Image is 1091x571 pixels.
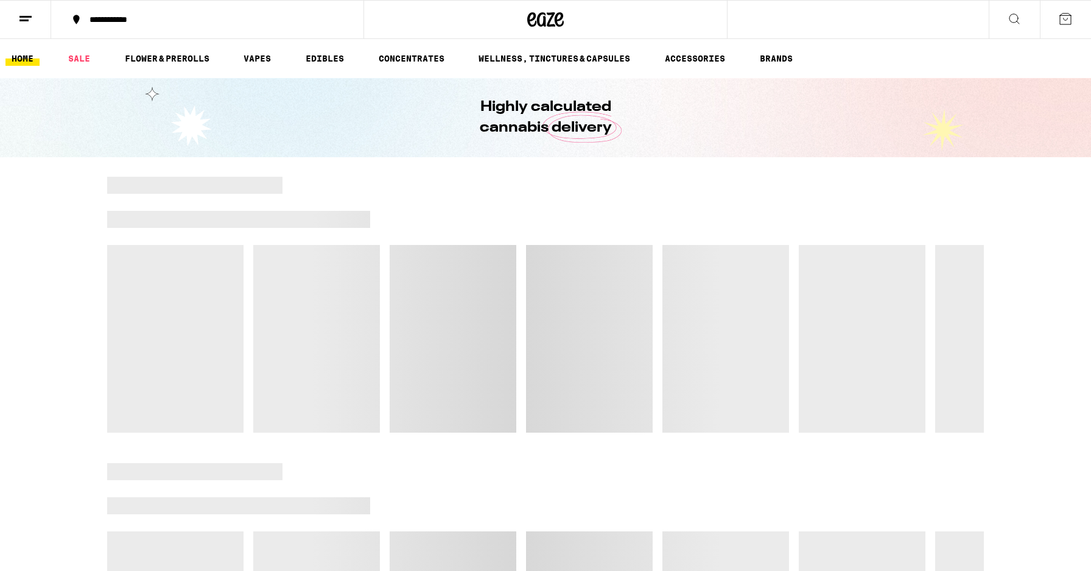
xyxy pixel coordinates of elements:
a: CONCENTRATES [373,51,451,66]
a: ACCESSORIES [659,51,731,66]
h1: Highly calculated cannabis delivery [445,97,646,138]
a: SALE [62,51,96,66]
a: EDIBLES [300,51,350,66]
a: HOME [5,51,40,66]
a: BRANDS [754,51,799,66]
a: WELLNESS, TINCTURES & CAPSULES [472,51,636,66]
a: VAPES [237,51,277,66]
a: FLOWER & PREROLLS [119,51,216,66]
